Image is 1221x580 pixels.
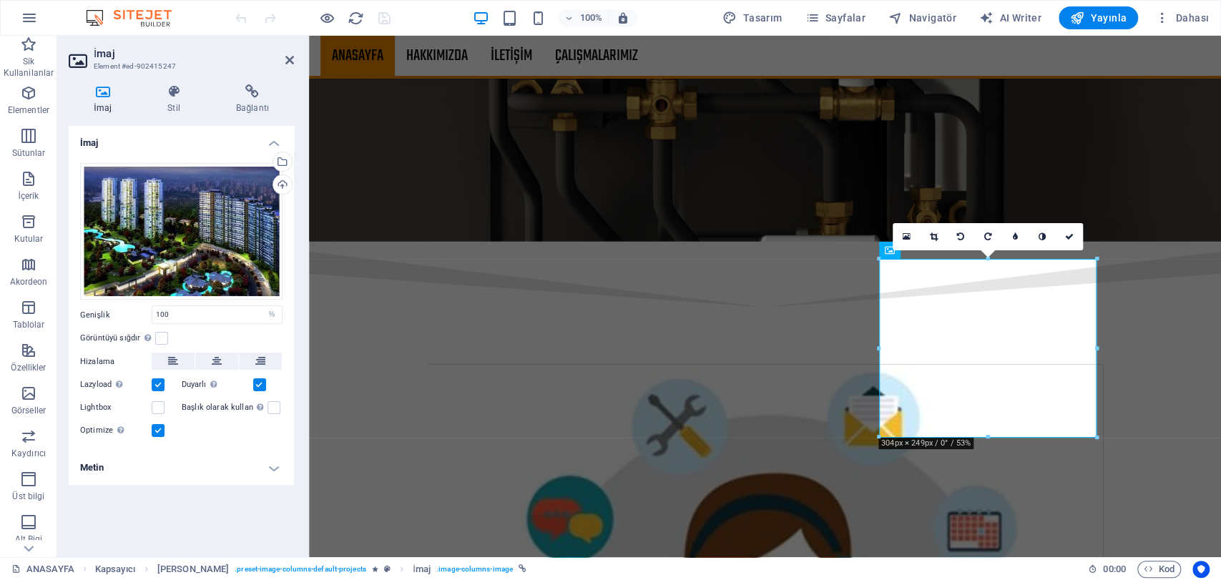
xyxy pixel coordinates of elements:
div: Tasarım (Ctrl+Alt+Y) [717,6,788,29]
button: Navigatör [883,6,962,29]
a: Gri tonlama [1029,223,1056,250]
p: Sütunlar [12,147,46,159]
img: Editor Logo [82,9,190,26]
span: Seçmek için tıkla. Düzenlemek için çift tıkla [95,561,135,578]
button: Tasarım [717,6,788,29]
span: 00 00 [1103,561,1125,578]
button: Yayınla [1059,6,1138,29]
p: Kaydırıcı [11,448,46,459]
p: Üst bilgi [12,491,44,502]
span: Sayfalar [805,11,866,25]
span: . image-columns-image [436,561,513,578]
div: 19e3de00-fccc-489d-9fee-c191365fd387-jZr4v5pYpDezneDkDKx1DA.jpg [80,163,283,300]
label: Görüntüyü sığdır [80,330,155,347]
i: Bu element bağlantılı [519,565,526,573]
button: Dahası [1149,6,1215,29]
a: Bulanıklaştırma [1001,223,1029,250]
span: AI Writer [979,11,1041,25]
p: Akordeon [10,276,48,287]
h3: Element #ed-902415247 [94,60,265,73]
p: Görseller [11,405,46,416]
a: Seçimi iptal etmek için tıkla. Sayfaları açmak için çift tıkla [11,561,74,578]
p: İçerik [18,190,39,202]
button: AI Writer [974,6,1047,29]
span: Tasarım [722,11,782,25]
button: 100% [558,9,609,26]
h4: İmaj [69,126,294,152]
p: Tablolar [13,319,45,330]
h4: İmaj [69,84,142,114]
p: Özellikler [11,362,46,373]
span: Navigatör [888,11,956,25]
label: Başlık olarak kullan [182,399,268,416]
h4: Stil [142,84,211,114]
i: Element bir animasyon içeriyor [372,565,378,573]
a: 90° sola döndür [947,223,974,250]
a: Dosya yöneticisinden, stok fotoğraflardan dosyalar seçin veya dosya(lar) yükleyin [893,223,920,250]
h4: Metin [69,451,294,485]
p: Alt Bigi [15,534,43,545]
label: Lightbox [80,399,152,416]
p: Elementler [8,104,49,116]
a: Kırpma modu [920,223,947,250]
span: Seçmek için tıkla. Düzenlemek için çift tıkla [413,561,431,578]
nav: breadcrumb [95,561,526,578]
h6: 100% [579,9,602,26]
span: Seçmek için tıkla. Düzenlemek için çift tıkla [157,561,229,578]
label: Hizalama [80,353,152,370]
label: Optimize [80,422,152,439]
p: Kutular [14,233,44,245]
i: Bu element, özelleştirilebilir bir ön ayar [384,565,391,573]
span: Kod [1144,561,1175,578]
label: Duyarlı [182,376,253,393]
span: Yayınla [1070,11,1127,25]
h6: Oturum süresi [1088,561,1126,578]
i: Sayfayı yeniden yükleyin [348,10,364,26]
label: Lazyload [80,376,152,393]
button: Usercentrics [1192,561,1210,578]
span: Dahası [1155,11,1209,25]
a: 90° sağa döndür [974,223,1001,250]
h2: İmaj [94,47,294,60]
span: . preset-image-columns-default-projects [235,561,366,578]
span: : [1113,564,1115,574]
label: Genişlik [80,311,152,319]
button: Kod [1137,561,1181,578]
button: reload [347,9,364,26]
button: Ön izleme modundan çıkıp düzenlemeye devam etmek için buraya tıklayın [318,9,335,26]
i: Yeniden boyutlandırmada yakınlaştırma düzeyini seçilen cihaza uyacak şekilde otomatik olarak ayarla. [617,11,629,24]
a: Onayla ( Ctrl ⏎ ) [1056,223,1083,250]
button: Sayfalar [799,6,871,29]
h4: Bağlantı [211,84,294,114]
